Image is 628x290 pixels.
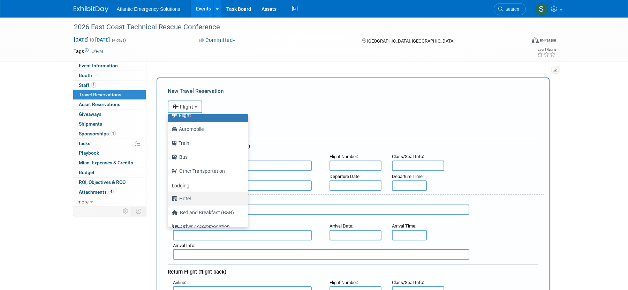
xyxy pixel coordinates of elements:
[79,63,118,68] span: Event Information
[172,207,241,218] label: Bed and Breakfast (B&B)
[73,139,146,148] a: Tasks
[111,131,116,136] span: 1
[73,119,146,129] a: Shipments
[74,6,108,13] img: ExhibitDay
[91,82,96,88] span: 1
[197,37,238,44] button: Committed
[172,165,241,177] label: Other Transportation
[172,183,189,188] b: Lodging
[79,160,133,165] span: Misc. Expenses & Credits
[330,280,357,285] span: Flight Number
[392,154,423,159] span: Class/Seat Info
[73,158,146,168] a: Misc. Expenses & Credits
[172,193,241,204] label: Hotel
[392,223,415,229] span: Arrival Time
[79,73,100,78] span: Booth
[74,48,103,55] td: Tags
[330,154,358,159] small: :
[73,187,146,197] a: Attachments4
[537,48,556,51] div: Event Rating
[503,7,519,12] span: Search
[168,113,538,124] div: Booking Confirmation Number:
[73,81,146,90] a: Staff1
[392,154,424,159] small: :
[172,221,241,232] label: Other Accommodation
[92,49,103,54] a: Edit
[73,61,146,70] a: Event Information
[330,223,352,229] span: Arrival Date
[108,189,114,194] span: 4
[79,82,96,88] span: Staff
[330,174,361,179] small: :
[173,243,194,248] span: Arrival Info
[78,141,90,146] span: Tasks
[73,197,146,207] a: more
[392,280,423,285] span: Class/Seat Info
[4,3,361,10] body: Rich Text Area. Press ALT-0 for help.
[79,150,99,156] span: Playbook
[532,37,539,43] img: Format-Inperson.png
[172,110,241,121] label: Flight
[392,223,416,229] small: :
[485,36,557,47] div: Event Format
[95,73,99,77] i: Booth reservation complete
[392,280,424,285] small: :
[73,168,146,177] a: Budget
[73,178,146,187] a: ROI, Objectives & ROO
[79,131,116,136] span: Sponsorships
[330,154,357,159] span: Flight Number
[79,189,114,195] span: Attachments
[120,207,132,216] td: Personalize Event Tab Strip
[535,2,548,16] img: Stephanie Hood
[79,92,121,97] span: Travel Reservations
[392,174,423,179] span: Departure Time
[79,111,101,117] span: Giveaways
[173,243,195,248] small: :
[330,280,358,285] small: :
[73,148,146,158] a: Playbook
[168,178,248,192] a: Lodging
[168,101,202,113] button: Flight
[173,104,194,110] span: Flight
[392,174,424,179] small: :
[330,174,360,179] span: Departure Date
[74,37,110,43] span: [DATE] [DATE]
[73,71,146,80] a: Booth
[79,121,102,127] span: Shipments
[168,269,226,275] span: Return Flight (flight back)
[540,38,556,43] div: In-Person
[173,280,186,285] small: :
[79,170,94,175] span: Budget
[173,280,185,285] span: Airline
[79,179,126,185] span: ROI, Objectives & ROO
[172,137,241,149] label: Train
[73,129,146,139] a: Sponsorships1
[89,37,95,43] span: to
[172,124,241,135] label: Automobile
[71,21,515,34] div: 2026 East Coast Technical Rescue Conference
[117,6,180,12] span: Atlantic Emergency Solutions
[73,90,146,99] a: Travel Reservations
[330,223,353,229] small: :
[367,38,454,44] span: [GEOGRAPHIC_DATA], [GEOGRAPHIC_DATA]
[73,110,146,119] a: Giveaways
[168,87,538,95] div: New Travel Reservation
[79,102,120,107] span: Asset Reservations
[77,199,89,205] span: more
[172,151,241,163] label: Bus
[494,3,526,15] a: Search
[73,100,146,109] a: Asset Reservations
[111,38,126,43] span: (4 days)
[131,207,146,216] td: Toggle Event Tabs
